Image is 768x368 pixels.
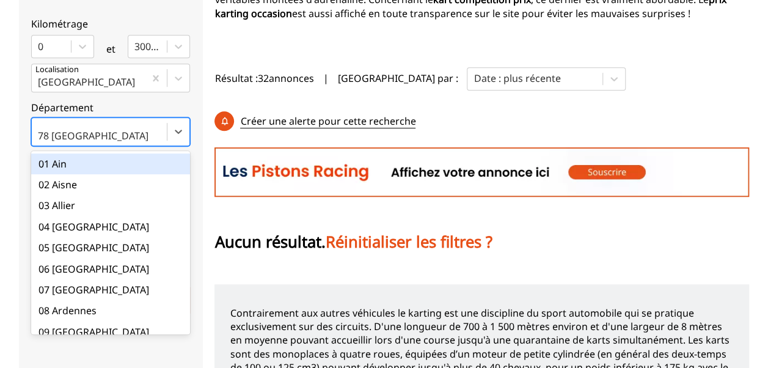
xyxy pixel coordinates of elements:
[106,42,115,56] p: et
[35,64,79,75] p: Localisation
[31,195,190,216] div: 03 Allier
[38,130,40,141] input: 78 [GEOGRAPHIC_DATA]01 Ain02 Aisne03 Allier04 [GEOGRAPHIC_DATA]05 [GEOGRAPHIC_DATA]06 [GEOGRAPHIC...
[31,216,190,237] div: 04 [GEOGRAPHIC_DATA]
[214,72,313,85] span: Résultat : 32 annonces
[31,101,190,114] p: Département
[31,300,190,321] div: 08 Ardennes
[240,114,415,128] p: Créer une alerte pour cette recherche
[38,41,40,52] input: 0
[134,41,137,52] input: 300000
[337,72,458,85] p: [GEOGRAPHIC_DATA] par :
[323,72,328,85] span: |
[31,259,190,279] div: 06 [GEOGRAPHIC_DATA]
[31,279,190,300] div: 07 [GEOGRAPHIC_DATA]
[214,231,492,253] p: Aucun résultat.
[31,322,190,342] div: 09 [GEOGRAPHIC_DATA]
[325,231,492,252] span: Réinitialiser les filtres ?
[31,237,190,258] div: 05 [GEOGRAPHIC_DATA]
[31,174,190,195] div: 02 Aisne
[31,153,190,174] div: 01 Ain
[31,17,190,31] p: Kilométrage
